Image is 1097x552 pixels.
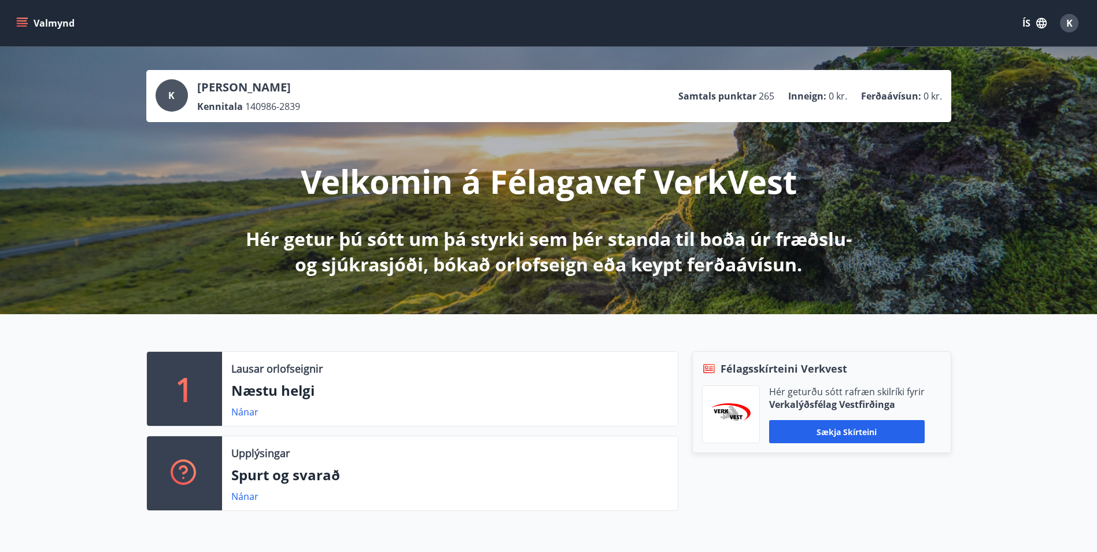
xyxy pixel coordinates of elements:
span: 0 kr. [924,90,942,102]
p: Inneign : [788,90,826,102]
a: Nánar [231,490,258,503]
img: jihgzMk4dcgjRAW2aMgpbAqQEG7LZi0j9dOLAUvz.png [711,403,751,426]
button: menu [14,13,79,34]
p: Samtals punktar [678,90,756,102]
p: Upplýsingar [231,446,290,461]
p: Kennitala [197,100,243,113]
button: ÍS [1016,13,1053,34]
span: 0 kr. [829,90,847,102]
p: [PERSON_NAME] [197,79,300,95]
p: Næstu helgi [231,381,668,400]
span: Félagsskírteini Verkvest [721,361,847,376]
p: Velkomin á Félagavef VerkVest [301,159,797,203]
button: Sækja skírteini [769,420,925,443]
p: 1 [175,367,194,411]
button: K [1055,9,1083,37]
p: Ferðaávísun : [861,90,921,102]
p: Hér geturðu sótt rafræn skilríki fyrir [769,385,925,398]
p: Verkalýðsfélag Vestfirðinga [769,398,925,411]
span: K [1066,17,1073,30]
span: 140986-2839 [245,100,300,113]
span: 265 [759,90,774,102]
span: K [168,89,175,102]
p: Lausar orlofseignir [231,361,323,376]
a: Nánar [231,406,258,418]
p: Hér getur þú sótt um þá styrki sem þér standa til boða úr fræðslu- og sjúkrasjóði, bókað orlofsei... [243,226,854,277]
p: Spurt og svarað [231,465,668,485]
